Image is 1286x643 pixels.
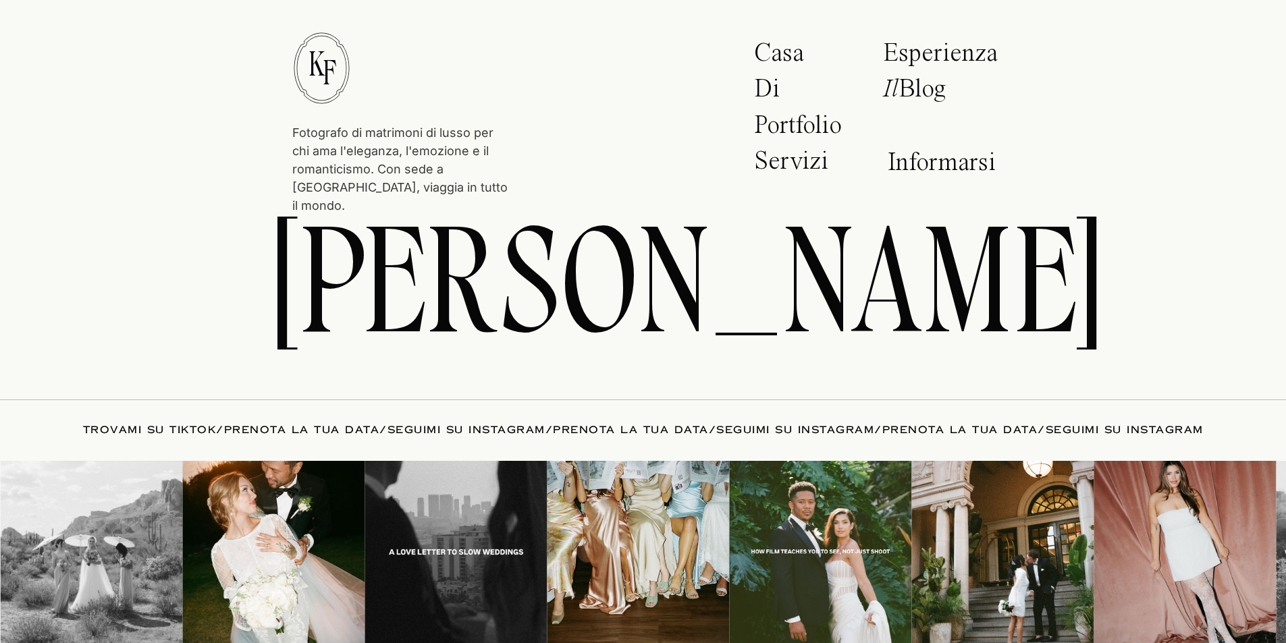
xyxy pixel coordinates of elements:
font: [PERSON_NAME] [271,195,1102,374]
a: TROVAMI SU TIKTOK [83,423,217,437]
a: IlBlog [883,76,993,110]
a: Portfolio [754,113,851,146]
font: FOTOGRAFO [453,110,834,177]
a: Servizi [754,148,847,182]
font: Fotografo di matrimoni di lusso per chi ama l'eleganza, l'emozione e il romanticismo. Con sede a ... [292,125,508,213]
font: INFORMAZIONI [337,49,824,117]
font: Viaggi / Spazi soleggiati / Famiglia / Cene / Natura / L'oceano / Design d'interni / Sogni / Film [608,424,857,485]
font: / [709,423,717,437]
font: Esperienza [883,41,998,67]
a: PRENOTA LA TUA DATA [224,423,380,437]
img: Un'idea geniale: il tuo matrimonio non è una gara o uno spettacolo. Rallenta. Immergiti. Sentilo.... [365,461,547,643]
font: Informarsi [888,150,996,176]
font: Casa [754,41,804,67]
img: Un momento per le ragazze 🗞️ [547,461,729,643]
font: Portfolio [754,113,842,139]
img: Lo splendido giorno di Aubrey e David immortalato con un mix di pellicola 35mm e medio formato 🕊️... [182,461,365,643]
a: Informarsi [888,150,969,181]
font: / [379,423,387,437]
font: F [323,53,336,94]
a: Di [754,76,834,110]
a: Esperienza [883,40,1001,70]
font: Blog [899,77,946,103]
a: Casa [754,40,825,74]
font: Di [754,77,780,103]
a: PRENOTA LA TUA DATA [882,423,1038,437]
img: Macy e Charles su pellicola e digitale 🕊️🎞️ #CaliforniaWeddingPhotographer #LuxuryWeddingPhotogra... [911,461,1094,643]
a: [PERSON_NAME] [271,202,1015,362]
font: / [545,423,554,437]
font: / [874,423,882,437]
font: / [1038,423,1046,437]
a: SEGUIMI SU INSTAGRAM [387,423,545,437]
font: IL [555,104,645,205]
font: K [309,45,325,86]
font: / [216,423,224,437]
img: Girare su pellicola non è solo un mezzo, è una mentalità. 🎞️ #filmweddingphotographer #destinatio... [729,461,911,643]
img: Non ho mai incontrato una tenda di velluto rosa che non mi piacesse [1094,461,1276,643]
font: Servizi [754,149,828,175]
a: SEGUIMI SU INSTAGRAM [716,423,874,437]
a: SEGUIMI SU INSTAGRAM [1046,423,1204,437]
font: Il [883,77,899,103]
a: PRENOTA LA TUA DATA [553,423,709,437]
